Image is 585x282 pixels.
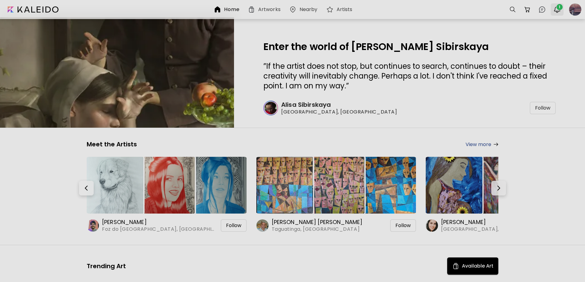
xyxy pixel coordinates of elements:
button: Next-button [491,181,506,195]
img: Next-button [495,184,502,192]
h5: Available Art [462,262,493,270]
img: https://cdn.kaleido.art/CDN/Artwork/175707/Thumbnail/medium.webp?updated=778745 [308,157,364,214]
a: https://cdn.kaleido.art/CDN/Artwork/175718/Thumbnail/large.webp?updated=778812https://cdn.kaleido... [256,156,416,233]
span: [GEOGRAPHIC_DATA], [GEOGRAPHIC_DATA] [281,109,407,115]
img: https://cdn.kaleido.art/CDN/Artwork/175716/Thumbnail/medium.webp?updated=778793 [359,157,416,214]
span: [GEOGRAPHIC_DATA], [GEOGRAPHIC_DATA] [441,226,555,233]
h6: [PERSON_NAME] [PERSON_NAME] [272,218,363,226]
img: cart [524,6,531,13]
button: Available ArtAvailable Art [447,257,498,275]
div: Follow [221,219,247,232]
h5: Trending Art [87,262,126,270]
button: bellIcon1 [552,4,562,15]
span: Follow [535,105,550,111]
button: Prev-button [79,181,94,195]
h6: Home [224,7,239,12]
img: https://cdn.kaleido.art/CDN/Artwork/175711/Thumbnail/large.webp?updated=778776 [426,157,482,214]
a: https://cdn.kaleido.art/CDN/Artwork/175730/Thumbnail/large.webp?updated=778877https://cdn.kaleido... [87,156,247,233]
img: chatIcon [538,6,546,13]
img: https://cdn.kaleido.art/CDN/Artwork/175729/Thumbnail/medium.webp?updated=778874 [190,157,246,214]
a: Artists [326,6,355,13]
div: Follow [530,102,556,114]
a: View more [466,141,498,148]
span: Follow [395,222,411,229]
img: bellIcon [553,6,561,13]
h6: Alisa Sibirskaya [281,101,407,109]
span: 1 [557,4,563,10]
img: https://cdn.kaleido.art/CDN/Artwork/175730/Thumbnail/large.webp?updated=778877 [87,157,143,214]
span: Taguatinga, [GEOGRAPHIC_DATA] [272,226,363,233]
h3: ” ” [263,61,556,91]
h6: [PERSON_NAME] [441,218,555,226]
div: Follow [390,219,416,232]
img: Available Art [452,262,459,270]
h5: Meet the Artists [87,140,137,148]
h2: Enter the world of [PERSON_NAME] Sibirskaya [263,42,556,52]
img: https://cdn.kaleido.art/CDN/Artwork/175728/Thumbnail/medium.webp?updated=778870 [138,157,195,214]
span: Foz do [GEOGRAPHIC_DATA], [GEOGRAPHIC_DATA] [102,226,216,233]
a: Alisa Sibirskaya[GEOGRAPHIC_DATA], [GEOGRAPHIC_DATA]Follow [263,101,556,115]
h6: Artists [337,7,353,12]
img: arrow-right [494,143,498,146]
h6: Artworks [258,7,281,12]
span: Follow [226,222,241,229]
a: Nearby [289,6,320,13]
a: Artworks [248,6,283,13]
img: https://cdn.kaleido.art/CDN/Artwork/175718/Thumbnail/large.webp?updated=778812 [256,157,313,214]
img: Prev-button [83,184,90,192]
span: If the artist does not stop, but continues to search, continues to doubt – their creativity will ... [263,61,547,91]
h6: Nearby [300,7,318,12]
a: Home [214,6,241,13]
h6: [PERSON_NAME] [102,218,216,226]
